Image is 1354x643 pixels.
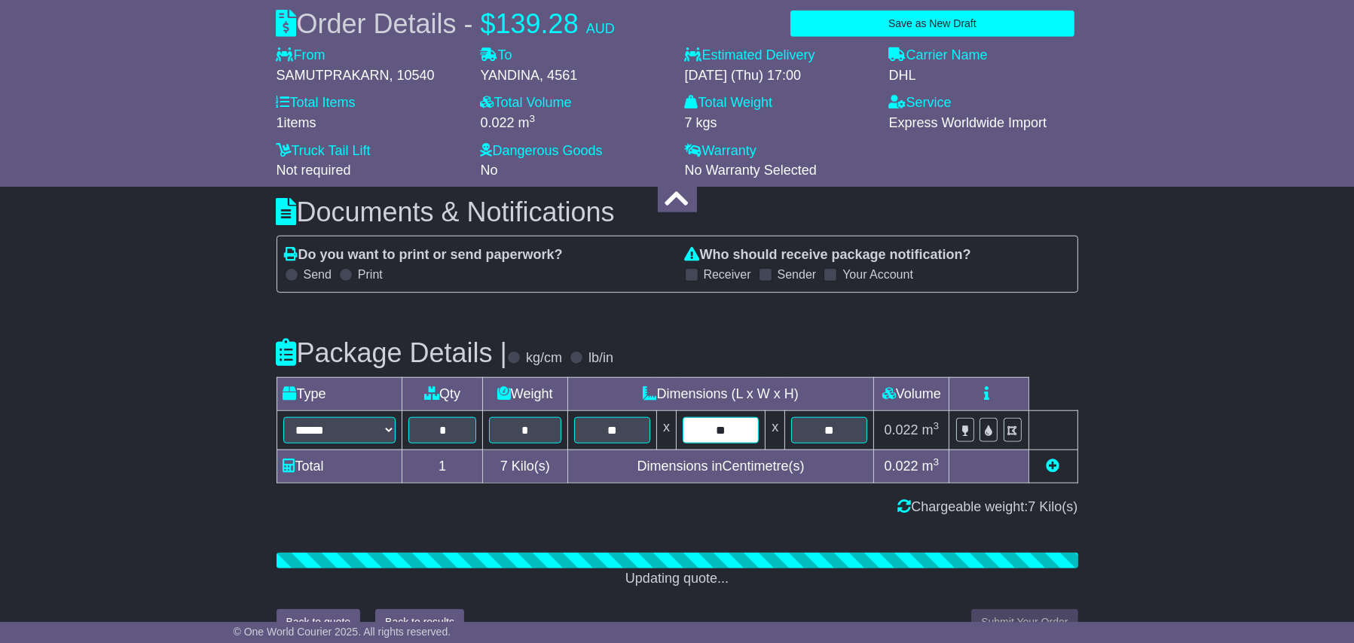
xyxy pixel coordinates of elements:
[277,68,390,83] span: SAMUTPRAKARN
[685,143,756,160] label: Warranty
[842,267,913,282] label: Your Account
[889,115,1078,132] div: Express Worldwide Import
[518,115,536,130] span: m
[277,377,402,410] td: Type
[922,422,940,437] span: m
[358,267,383,282] label: Print
[934,420,940,431] sup: 3
[277,449,402,483] td: Total
[234,626,451,638] span: © One World Courier 2025. All rights reserved.
[277,163,351,178] span: Not required
[277,338,508,368] h3: Package Details |
[402,449,482,483] td: 1
[277,499,1078,516] div: Chargeable weight: Kilo(s)
[277,115,466,132] div: items
[971,609,1077,635] button: Submit Your Order
[981,616,1068,628] span: Submit Your Order
[481,143,603,160] label: Dangerous Goods
[588,350,613,367] label: lb/in
[657,410,677,449] td: x
[481,47,512,64] label: To
[481,163,498,178] span: No
[402,377,482,410] td: Qty
[567,449,874,483] td: Dimensions in Centimetre(s)
[277,8,615,40] div: Order Details -
[277,143,371,160] label: Truck Tail Lift
[539,68,577,83] span: , 4561
[277,197,1078,227] h3: Documents & Notifications
[889,47,988,64] label: Carrier Name
[482,449,567,483] td: Kilo(s)
[526,350,562,367] label: kg/cm
[685,163,817,178] span: No Warranty Selected
[790,11,1074,37] button: Save as New Draft
[885,422,918,437] span: 0.022
[481,95,572,111] label: Total Volume
[567,377,874,410] td: Dimensions (L x W x H)
[530,113,536,124] sup: 3
[1047,459,1060,474] a: Add new item
[685,47,874,64] label: Estimated Delivery
[390,68,435,83] span: , 10540
[277,95,356,111] label: Total Items
[704,267,751,282] label: Receiver
[874,377,949,410] td: Volume
[304,267,332,282] label: Send
[685,95,773,111] label: Total Weight
[375,609,464,635] button: Back to results
[934,456,940,468] sup: 3
[285,247,563,264] label: Do you want to print or send paperwork?
[277,609,361,635] button: Back to quote
[500,459,508,474] span: 7
[766,410,785,449] td: x
[482,377,567,410] td: Weight
[277,115,284,130] span: 1
[685,68,874,84] div: [DATE] (Thu) 17:00
[696,115,717,130] span: kgs
[481,115,515,130] span: 0.022
[1028,499,1035,514] span: 7
[496,8,579,39] span: 139.28
[277,571,1078,587] div: Updating quote...
[889,68,1078,84] div: DHL
[481,8,496,39] span: $
[885,459,918,474] span: 0.022
[685,247,971,264] label: Who should receive package notification?
[586,21,615,36] span: AUD
[685,115,692,130] span: 7
[277,47,326,64] label: From
[889,95,952,111] label: Service
[778,267,817,282] label: Sender
[922,459,940,474] span: m
[481,68,540,83] span: YANDINA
